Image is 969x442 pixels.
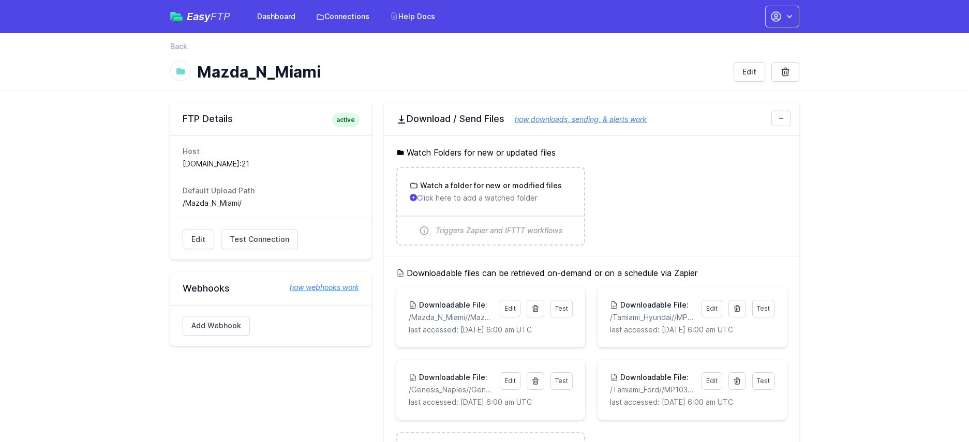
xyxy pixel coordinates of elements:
[610,325,774,335] p: last accessed: [DATE] 6:00 am UTC
[436,225,563,236] span: Triggers Zapier and IFTTT workflows
[221,230,298,249] a: Test Connection
[183,186,359,196] dt: Default Upload Path
[211,10,230,23] span: FTP
[332,113,359,127] span: active
[397,168,584,245] a: Watch a folder for new or modified files Click here to add a watched folder Triggers Zapier and I...
[409,325,573,335] p: last accessed: [DATE] 6:00 am UTC
[917,390,957,430] iframe: Drift Widget Chat Controller
[251,7,302,26] a: Dashboard
[409,397,573,407] p: last accessed: [DATE] 6:00 am UTC
[187,11,230,22] span: Easy
[702,372,722,390] a: Edit
[279,282,359,293] a: how webhooks work
[409,312,494,323] p: /Mazda_N_Miami//MazdaNorthMiami.csv
[183,282,359,295] h2: Webhooks
[550,300,573,317] a: Test
[396,267,787,279] h5: Downloadable files can be retrieved on-demand or on a schedule via Zapier
[183,159,359,169] dd: [DOMAIN_NAME]:21
[410,193,572,203] p: Click here to add a watched folder
[500,300,520,317] a: Edit
[555,377,568,385] span: Test
[230,234,289,245] span: Test Connection
[504,115,647,124] a: how downloads, sending, & alerts work
[170,12,183,21] img: easyftp_logo.png
[183,316,250,336] a: Add Webhook
[170,11,230,22] a: EasyFTP
[183,198,359,208] dd: /Mazda_N_Miami/
[417,372,487,383] h3: Downloadable File:
[396,113,787,125] h2: Download / Send Files
[170,41,187,52] a: Back
[500,372,520,390] a: Edit
[610,397,774,407] p: last accessed: [DATE] 6:00 am UTC
[183,113,359,125] h2: FTP Details
[183,146,359,157] dt: Host
[183,230,214,249] a: Edit
[757,377,770,385] span: Test
[555,304,568,312] span: Test
[418,180,562,191] h3: Watch a folder for new or modified files
[752,300,774,317] a: Test
[384,7,441,26] a: Help Docs
[417,300,487,310] h3: Downloadable File:
[752,372,774,390] a: Test
[610,385,695,395] p: /Tamiami_Ford//MP10366.csv
[197,63,725,81] h1: Mazda_N_Miami
[757,304,770,312] span: Test
[396,146,787,159] h5: Watch Folders for new or updated files
[170,41,799,58] nav: Breadcrumb
[618,300,689,310] h3: Downloadable File:
[550,372,573,390] a: Test
[610,312,695,323] p: /Tamiami_Hyundai//MP11734.csv
[702,300,722,317] a: Edit
[310,7,376,26] a: Connections
[618,372,689,383] h3: Downloadable File:
[409,385,494,395] p: /Genesis_Naples//GenesisNaples.csv
[734,62,765,82] a: Edit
